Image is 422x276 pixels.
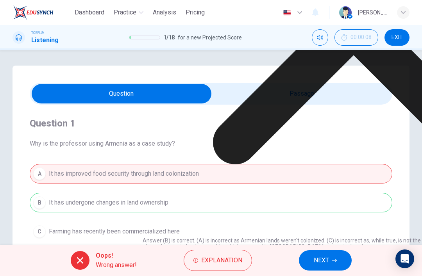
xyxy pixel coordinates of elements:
[178,33,242,42] span: for a new Projected Score
[96,260,137,270] span: Wrong answer!
[31,36,59,45] h1: Listening
[75,8,104,17] span: Dashboard
[358,8,388,17] div: [PERSON_NAME]
[31,30,44,36] span: TOEFL®
[163,33,175,42] span: 1 / 18
[186,8,205,17] span: Pricing
[314,255,329,266] span: NEXT
[13,5,54,20] img: EduSynch logo
[395,249,414,268] div: Open Intercom Messenger
[96,251,137,260] span: Oops!
[350,34,372,41] span: 00:00:08
[392,34,403,41] span: EXIT
[201,255,242,266] span: Explanation
[334,29,378,46] div: Hide
[30,139,392,148] span: Why is the professor using Armenia as a case study?
[30,117,392,130] h4: Question 1
[339,6,352,19] img: Profile picture
[153,8,176,17] span: Analysis
[114,8,136,17] span: Practice
[312,29,328,46] div: Mute
[282,10,292,16] img: en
